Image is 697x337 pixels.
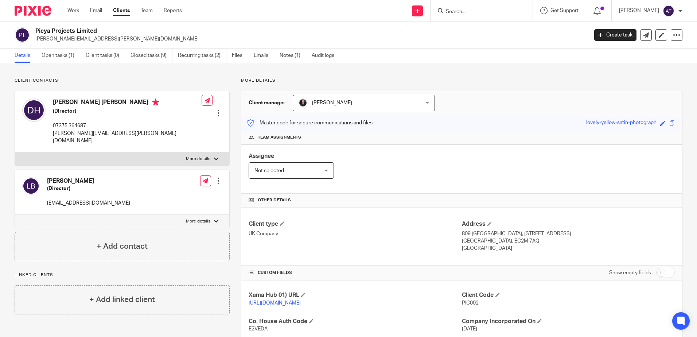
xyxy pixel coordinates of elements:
p: Client contacts [15,78,230,84]
h4: [PERSON_NAME] [47,177,130,185]
a: Open tasks (1) [42,49,80,63]
div: lovely-yellow-satin-photograph [586,119,657,127]
a: Audit logs [312,49,340,63]
p: [PERSON_NAME][EMAIL_ADDRESS][PERSON_NAME][DOMAIN_NAME] [35,35,583,43]
h4: Client Code [462,291,675,299]
h4: Client type [249,220,462,228]
h4: + Add contact [97,241,148,252]
i: Primary [152,98,159,106]
a: Email [90,7,102,14]
span: PIC002 [462,301,479,306]
p: [PERSON_NAME] [619,7,659,14]
a: Clients [113,7,130,14]
img: svg%3E [663,5,674,17]
h4: [PERSON_NAME] [PERSON_NAME] [53,98,202,108]
p: [EMAIL_ADDRESS][DOMAIN_NAME] [47,200,130,207]
h3: Client manager [249,99,285,106]
a: Reports [164,7,182,14]
span: E2VEDA [249,326,268,332]
a: Emails [254,49,274,63]
h4: + Add linked client [89,294,155,305]
a: [URL][DOMAIN_NAME] [249,301,301,306]
img: Pixie [15,6,51,16]
span: [DATE] [462,326,477,332]
img: MicrosoftTeams-image.jfif [299,98,307,107]
img: svg%3E [15,27,30,43]
img: svg%3E [22,177,40,195]
span: Assignee [249,153,274,159]
a: Client tasks (0) [86,49,125,63]
p: UK Company [249,230,462,237]
a: Details [15,49,36,63]
a: Recurring tasks (2) [178,49,226,63]
a: Team [141,7,153,14]
h4: Address [462,220,675,228]
p: 07375 364687 [53,122,202,129]
h4: Company Incorporated On [462,318,675,325]
span: [PERSON_NAME] [312,100,352,105]
p: Master code for secure communications and files [247,119,373,127]
h5: (Director) [53,108,202,115]
a: Notes (1) [280,49,306,63]
a: Work [67,7,79,14]
a: Create task [594,29,636,41]
p: Linked clients [15,272,230,278]
p: [GEOGRAPHIC_DATA], EC2M 7AQ [462,237,675,245]
span: Get Support [550,8,579,13]
p: More details [241,78,682,84]
p: [GEOGRAPHIC_DATA] [462,245,675,252]
input: Search [445,9,511,15]
label: Show empty fields [609,269,651,276]
p: More details [186,156,210,162]
h5: (Director) [47,185,130,192]
h4: Co. House Auth Code [249,318,462,325]
img: svg%3E [22,98,46,122]
p: More details [186,218,210,224]
h4: Xama Hub 01) URL [249,291,462,299]
h2: Picya Projects Limited [35,27,474,35]
p: 809 [GEOGRAPHIC_DATA], [STREET_ADDRESS] [462,230,675,237]
span: Not selected [254,168,284,173]
a: Closed tasks (9) [131,49,172,63]
h4: CUSTOM FIELDS [249,270,462,276]
p: [PERSON_NAME][EMAIL_ADDRESS][PERSON_NAME][DOMAIN_NAME] [53,130,202,145]
span: Team assignments [258,135,301,140]
a: Files [232,49,248,63]
span: Other details [258,197,291,203]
